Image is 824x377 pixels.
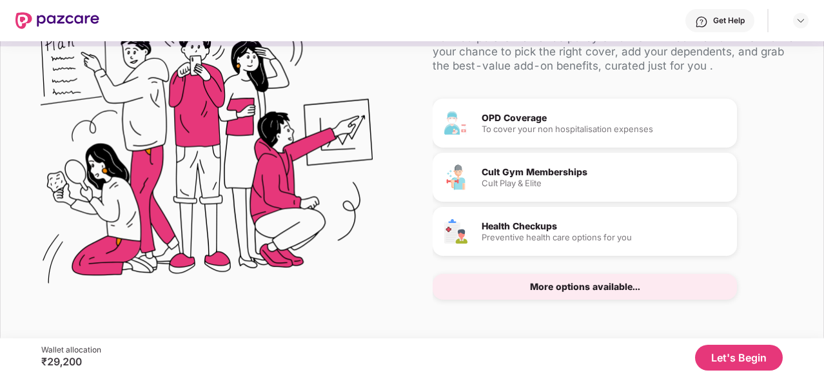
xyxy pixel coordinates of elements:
[41,345,101,355] div: Wallet allocation
[15,12,99,29] img: New Pazcare Logo
[443,110,469,136] img: OPD Coverage
[433,30,803,73] div: Your corporate insurance policy enrolment window is now live. Now's your chance to pick the right...
[482,179,727,188] div: Cult Play & Elite
[443,218,469,244] img: Health Checkups
[482,125,727,133] div: To cover your non hospitalisation expenses
[41,355,101,368] div: ₹29,200
[796,15,806,26] img: svg+xml;base64,PHN2ZyBpZD0iRHJvcGRvd24tMzJ4MzIiIHhtbG5zPSJodHRwOi8vd3d3LnczLm9yZy8yMDAwL3N2ZyIgd2...
[695,345,783,371] button: Let's Begin
[482,222,727,231] div: Health Checkups
[443,164,469,190] img: Cult Gym Memberships
[530,282,640,291] div: More options available...
[713,15,745,26] div: Get Help
[482,168,727,177] div: Cult Gym Memberships
[482,233,727,242] div: Preventive health care options for you
[695,15,708,28] img: svg+xml;base64,PHN2ZyBpZD0iSGVscC0zMngzMiIgeG1sbnM9Imh0dHA6Ly93d3cudzMub3JnLzIwMDAvc3ZnIiB3aWR0aD...
[482,113,727,122] div: OPD Coverage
